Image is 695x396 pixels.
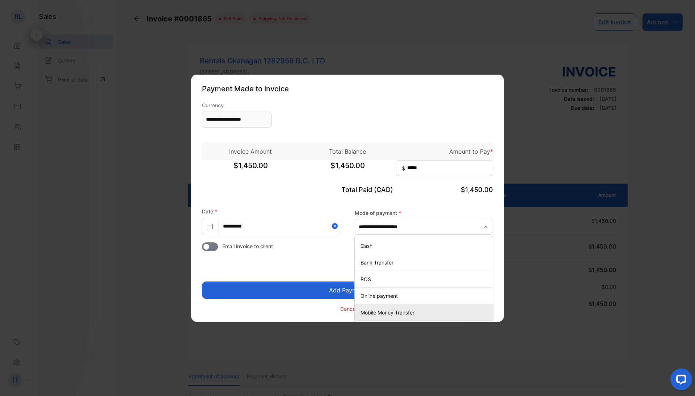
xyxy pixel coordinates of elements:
label: Currency [202,101,271,109]
label: Date [202,208,217,214]
p: Total Paid (CAD) [299,184,396,194]
button: Add Payment [202,281,493,299]
p: Bank Transfer [361,259,490,266]
p: Amount to Pay [396,147,493,155]
p: Cancel [340,305,357,313]
p: Mobile Money Transfer [361,309,490,316]
span: Email invoice to client [222,242,273,250]
p: Invoice Amount [202,147,299,155]
p: Online payment [361,292,490,300]
p: POS [361,275,490,283]
label: Mode of payment [355,209,493,217]
button: Close [332,218,340,234]
p: Cash [361,242,490,250]
span: $1,450.00 [202,160,299,178]
span: $1,450.00 [299,160,396,178]
iframe: LiveChat chat widget [665,366,695,396]
p: Total Balance [299,147,396,155]
p: Payment Made to Invoice [202,83,493,94]
span: $1,450.00 [461,186,493,193]
span: $ [402,164,405,172]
